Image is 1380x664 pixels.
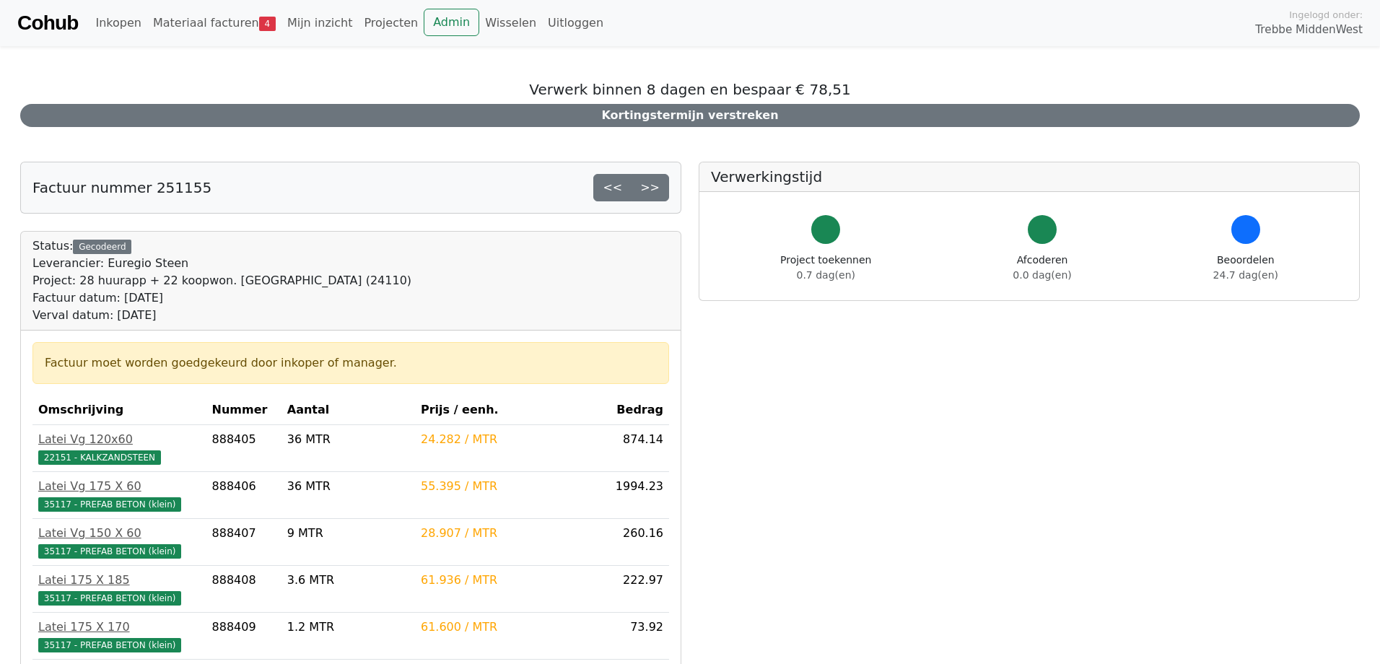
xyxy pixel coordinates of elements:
[603,519,669,566] td: 260.16
[89,9,147,38] a: Inkopen
[38,572,201,606] a: Latei 175 X 18535117 - PREFAB BETON (klein)
[32,237,411,324] div: Status:
[780,253,871,283] div: Project toekennen
[593,174,632,201] a: <<
[32,255,411,272] div: Leverancier: Euregio Steen
[797,269,855,281] span: 0.7 dag(en)
[38,478,201,495] div: Latei Vg 175 X 60
[421,525,597,542] div: 28.907 / MTR
[32,289,411,307] div: Factuur datum: [DATE]
[38,572,201,589] div: Latei 175 X 185
[421,478,597,495] div: 55.395 / MTR
[38,431,201,448] div: Latei Vg 120x60
[20,104,1360,127] div: Kortingstermijn verstreken
[38,450,161,465] span: 22151 - KALKZANDSTEEN
[73,240,131,254] div: Gecodeerd
[1013,253,1071,283] div: Afcoderen
[32,396,206,425] th: Omschrijving
[424,9,479,36] a: Admin
[542,9,609,38] a: Uitloggen
[38,619,201,653] a: Latei 175 X 17035117 - PREFAB BETON (klein)
[603,613,669,660] td: 73.92
[38,525,201,542] div: Latei Vg 150 X 60
[38,431,201,466] a: Latei Vg 120x6022151 - KALKZANDSTEEN
[421,431,597,448] div: 24.282 / MTR
[281,9,359,38] a: Mijn inzicht
[32,307,411,324] div: Verval datum: [DATE]
[1289,8,1363,22] span: Ingelogd onder:
[1013,269,1071,281] span: 0.0 dag(en)
[287,478,409,495] div: 36 MTR
[38,619,201,636] div: Latei 175 X 170
[206,472,281,519] td: 888406
[287,572,409,589] div: 3.6 MTR
[38,544,181,559] span: 35117 - PREFAB BETON (klein)
[206,396,281,425] th: Nummer
[358,9,424,38] a: Projecten
[281,396,415,425] th: Aantal
[17,6,78,40] a: Cohub
[711,168,1348,185] h5: Verwerkingstijd
[415,396,603,425] th: Prijs / eenh.
[38,591,181,606] span: 35117 - PREFAB BETON (klein)
[38,478,201,512] a: Latei Vg 175 X 6035117 - PREFAB BETON (klein)
[32,272,411,289] div: Project: 28 huurapp + 22 koopwon. [GEOGRAPHIC_DATA] (24110)
[287,431,409,448] div: 36 MTR
[259,17,276,31] span: 4
[45,354,657,372] div: Factuur moet worden goedgekeurd door inkoper of manager.
[479,9,542,38] a: Wisselen
[603,425,669,472] td: 874.14
[206,613,281,660] td: 888409
[287,525,409,542] div: 9 MTR
[603,472,669,519] td: 1994.23
[20,81,1360,98] h5: Verwerk binnen 8 dagen en bespaar € 78,51
[421,619,597,636] div: 61.600 / MTR
[206,425,281,472] td: 888405
[38,525,201,559] a: Latei Vg 150 X 6035117 - PREFAB BETON (klein)
[603,566,669,613] td: 222.97
[603,396,669,425] th: Bedrag
[631,174,669,201] a: >>
[206,519,281,566] td: 888407
[1213,269,1278,281] span: 24.7 dag(en)
[32,179,211,196] h5: Factuur nummer 251155
[1213,253,1278,283] div: Beoordelen
[1255,22,1363,38] span: Trebbe MiddenWest
[147,9,281,38] a: Materiaal facturen4
[206,566,281,613] td: 888408
[421,572,597,589] div: 61.936 / MTR
[38,638,181,652] span: 35117 - PREFAB BETON (klein)
[287,619,409,636] div: 1.2 MTR
[38,497,181,512] span: 35117 - PREFAB BETON (klein)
